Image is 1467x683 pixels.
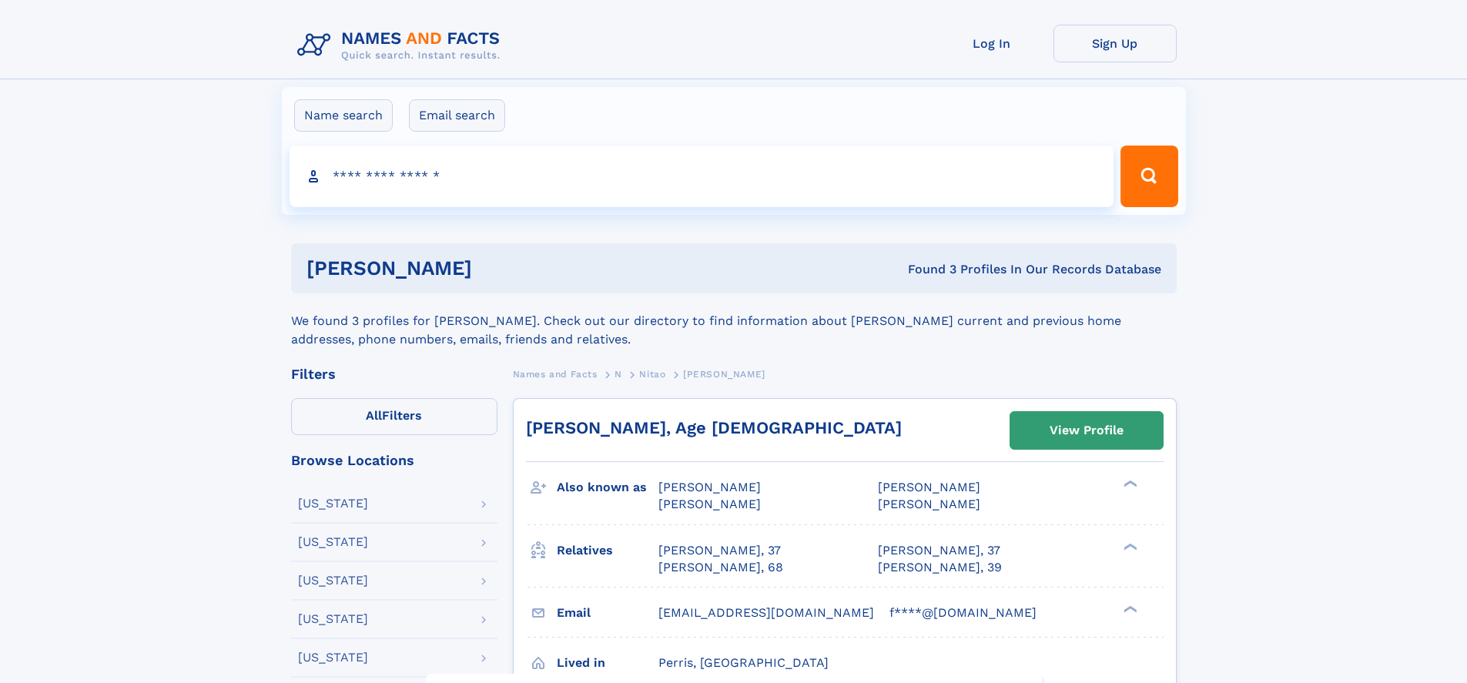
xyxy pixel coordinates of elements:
[1120,146,1177,207] button: Search Button
[1120,604,1138,614] div: ❯
[291,398,497,435] label: Filters
[683,369,765,380] span: [PERSON_NAME]
[690,261,1161,278] div: Found 3 Profiles In Our Records Database
[557,537,658,564] h3: Relatives
[298,613,368,625] div: [US_STATE]
[513,364,598,383] a: Names and Facts
[658,497,761,511] span: [PERSON_NAME]
[878,497,980,511] span: [PERSON_NAME]
[298,574,368,587] div: [US_STATE]
[366,408,382,423] span: All
[878,559,1002,576] a: [PERSON_NAME], 39
[298,651,368,664] div: [US_STATE]
[1053,25,1177,62] a: Sign Up
[1120,541,1138,551] div: ❯
[291,367,497,381] div: Filters
[557,600,658,626] h3: Email
[291,293,1177,349] div: We found 3 profiles for [PERSON_NAME]. Check out our directory to find information about [PERSON_...
[658,480,761,494] span: [PERSON_NAME]
[878,480,980,494] span: [PERSON_NAME]
[930,25,1053,62] a: Log In
[557,474,658,501] h3: Also known as
[878,542,1000,559] a: [PERSON_NAME], 37
[1010,412,1163,449] a: View Profile
[658,559,783,576] a: [PERSON_NAME], 68
[526,418,902,437] a: [PERSON_NAME], Age [DEMOGRAPHIC_DATA]
[291,454,497,467] div: Browse Locations
[658,542,781,559] a: [PERSON_NAME], 37
[1050,413,1124,448] div: View Profile
[639,364,665,383] a: Nitao
[658,605,874,620] span: [EMAIL_ADDRESS][DOMAIN_NAME]
[306,259,690,278] h1: [PERSON_NAME]
[658,655,829,670] span: Perris, [GEOGRAPHIC_DATA]
[298,497,368,510] div: [US_STATE]
[1120,479,1138,489] div: ❯
[290,146,1114,207] input: search input
[615,369,622,380] span: N
[294,99,393,132] label: Name search
[615,364,622,383] a: N
[557,650,658,676] h3: Lived in
[639,369,665,380] span: Nitao
[409,99,505,132] label: Email search
[298,536,368,548] div: [US_STATE]
[291,25,513,66] img: Logo Names and Facts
